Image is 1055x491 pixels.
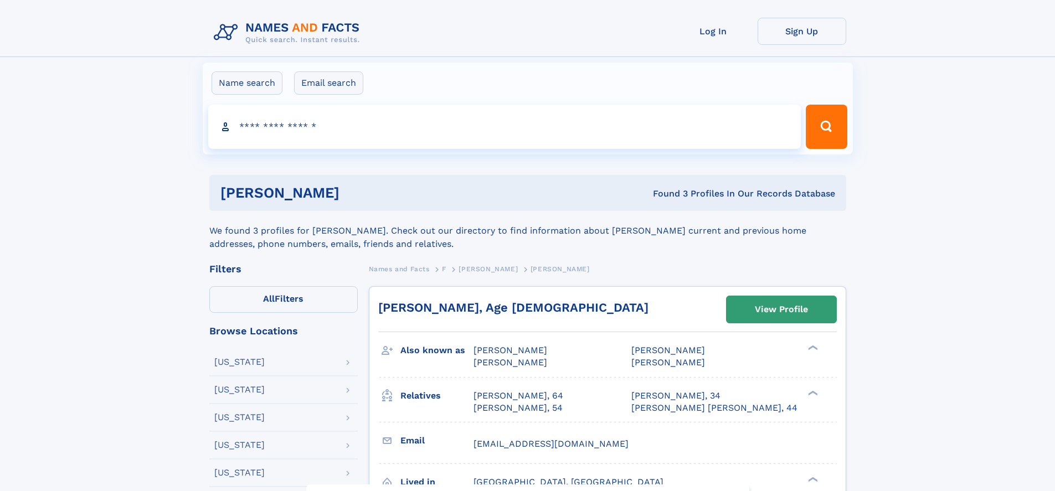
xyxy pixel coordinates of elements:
[474,402,563,414] a: [PERSON_NAME], 54
[755,297,808,322] div: View Profile
[214,358,265,366] div: [US_STATE]
[378,301,649,314] a: [PERSON_NAME], Age [DEMOGRAPHIC_DATA]
[806,105,847,149] button: Search Button
[474,438,629,449] span: [EMAIL_ADDRESS][DOMAIN_NAME]
[669,18,758,45] a: Log In
[214,413,265,422] div: [US_STATE]
[209,264,358,274] div: Filters
[474,477,663,487] span: [GEOGRAPHIC_DATA], [GEOGRAPHIC_DATA]
[531,265,590,273] span: [PERSON_NAME]
[214,468,265,477] div: [US_STATE]
[209,18,369,48] img: Logo Names and Facts
[263,293,275,304] span: All
[459,262,518,276] a: [PERSON_NAME]
[209,286,358,313] label: Filters
[805,476,819,483] div: ❯
[474,345,547,355] span: [PERSON_NAME]
[400,431,474,450] h3: Email
[474,390,563,402] a: [PERSON_NAME], 64
[805,344,819,352] div: ❯
[220,186,496,200] h1: [PERSON_NAME]
[758,18,846,45] a: Sign Up
[805,389,819,396] div: ❯
[369,262,430,276] a: Names and Facts
[442,262,446,276] a: F
[442,265,446,273] span: F
[294,71,363,95] label: Email search
[208,105,801,149] input: search input
[209,326,358,336] div: Browse Locations
[474,357,547,368] span: [PERSON_NAME]
[631,402,797,414] a: [PERSON_NAME] [PERSON_NAME], 44
[459,265,518,273] span: [PERSON_NAME]
[496,188,835,200] div: Found 3 Profiles In Our Records Database
[727,296,836,323] a: View Profile
[214,441,265,449] div: [US_STATE]
[400,341,474,360] h3: Also known as
[400,386,474,405] h3: Relatives
[631,390,721,402] a: [PERSON_NAME], 34
[212,71,282,95] label: Name search
[209,211,846,251] div: We found 3 profiles for [PERSON_NAME]. Check out our directory to find information about [PERSON_...
[631,357,705,368] span: [PERSON_NAME]
[631,345,705,355] span: [PERSON_NAME]
[214,385,265,394] div: [US_STATE]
